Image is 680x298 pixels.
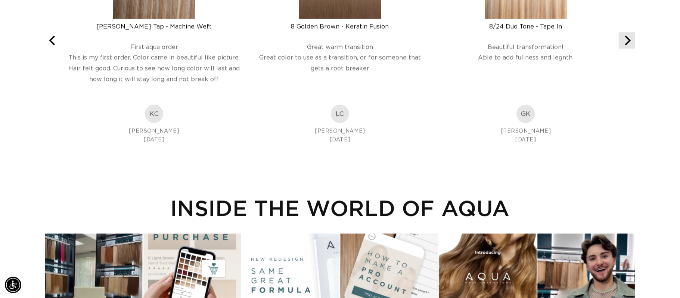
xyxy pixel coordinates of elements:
[643,262,680,298] iframe: Chat Widget
[45,32,61,49] button: Previous
[439,52,613,105] div: Able to add fullness and legnth.
[67,43,241,51] div: First aqua order
[619,32,635,49] button: Next
[439,43,613,51] div: Beautiful transformation!
[439,136,613,144] div: [DATE]
[439,127,613,135] div: [PERSON_NAME]
[145,105,163,123] div: KC
[67,136,241,144] div: [DATE]
[331,105,349,123] img: Laura C. Profile Picture
[5,277,21,293] div: Accessibility Menu
[439,23,613,30] div: 8/24 Duo Tone - Tape In
[253,43,427,51] div: Great warm transition
[145,105,163,123] img: Katie C. Profile Picture
[67,23,241,30] div: [PERSON_NAME] Tap - Machine Weft
[517,105,535,123] img: Gina K. Profile Picture
[517,105,535,123] div: GK
[45,195,635,220] h2: INSIDE THE WORLD OF AQUA
[253,52,427,105] div: Great color to use as a transition, or for someone that gets a root breaker
[253,23,427,30] div: 8 Golden Brown - Keratin Fusion
[253,127,427,135] div: [PERSON_NAME]
[67,127,241,135] div: [PERSON_NAME]
[67,16,241,30] a: [PERSON_NAME] Tap - Machine Weft
[253,136,427,144] div: [DATE]
[331,105,349,123] div: LC
[67,52,241,105] div: This is my first order. Color came in beautiful like picture. Hair felt good. Curious to see how ...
